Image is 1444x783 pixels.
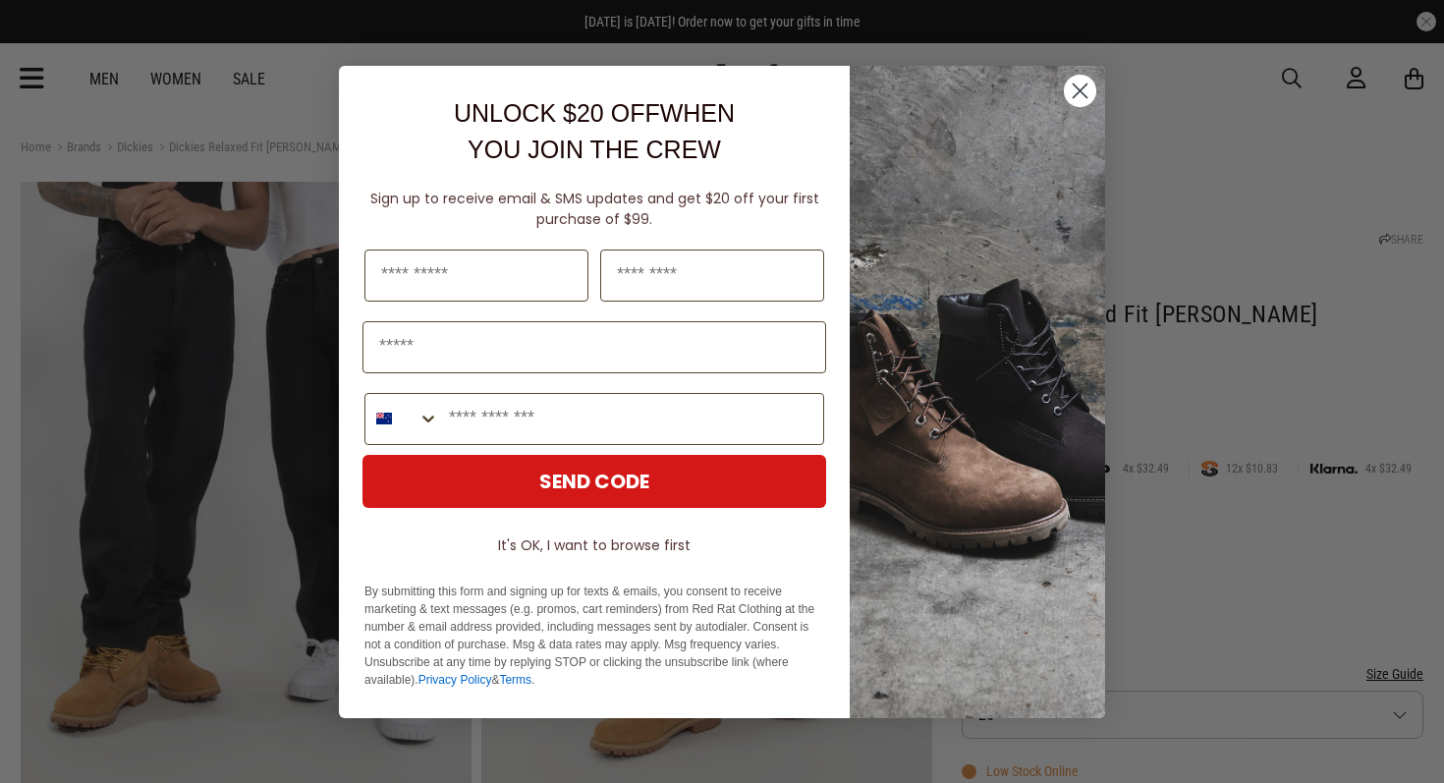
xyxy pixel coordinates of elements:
[362,321,826,373] input: Email
[376,411,392,426] img: New Zealand
[454,99,660,127] span: UNLOCK $20 OFF
[468,136,721,163] span: YOU JOIN THE CREW
[660,99,735,127] span: WHEN
[16,8,75,67] button: Open LiveChat chat widget
[364,250,588,302] input: First Name
[418,673,492,687] a: Privacy Policy
[850,66,1105,718] img: f7662613-148e-4c88-9575-6c6b5b55a647.jpeg
[370,189,819,229] span: Sign up to receive email & SMS updates and get $20 off your first purchase of $99.
[1063,74,1097,108] button: Close dialog
[362,528,826,563] button: It's OK, I want to browse first
[365,394,439,444] button: Search Countries
[499,673,531,687] a: Terms
[364,583,824,689] p: By submitting this form and signing up for texts & emails, you consent to receive marketing & tex...
[362,455,826,508] button: SEND CODE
